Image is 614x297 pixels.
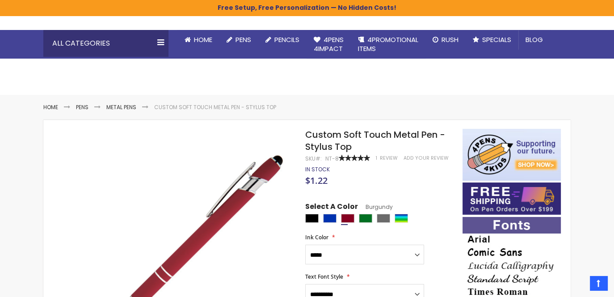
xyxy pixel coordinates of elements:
div: Green [359,214,372,223]
span: Pens [236,35,251,44]
strong: SKU [305,155,322,162]
a: Home [177,30,219,50]
a: Blog [518,30,550,50]
span: Custom Soft Touch Metal Pen - Stylus Top [305,128,445,153]
div: Grey [377,214,390,223]
span: Blog [526,35,543,44]
a: Pencils [258,30,307,50]
span: Burgundy [358,203,393,211]
img: Free shipping on orders over $199 [463,182,561,215]
a: Rush [425,30,466,50]
a: Top [590,276,607,290]
span: Review [380,155,398,161]
div: Black [305,214,319,223]
a: Pens [76,103,88,111]
li: Custom Soft Touch Metal Pen - Stylus Top [154,104,276,111]
span: Home [194,35,212,44]
div: Burgundy [341,214,354,223]
img: 4pens 4 kids [463,129,561,181]
span: Rush [442,35,458,44]
span: In stock [305,165,330,173]
a: Home [43,103,58,111]
a: Pens [219,30,258,50]
span: 1 [376,155,377,161]
span: Pencils [274,35,299,44]
a: 4PROMOTIONALITEMS [351,30,425,59]
div: Availability [305,166,330,173]
a: Specials [466,30,518,50]
span: $1.22 [305,174,328,187]
div: 100% [339,155,370,161]
span: Ink Color [305,233,328,241]
div: NT-8 [325,155,339,162]
a: Metal Pens [106,103,136,111]
span: 4Pens 4impact [314,35,344,53]
span: Select A Color [305,202,358,214]
span: Text Font Style [305,273,343,280]
div: Assorted [395,214,408,223]
div: All Categories [43,30,168,57]
span: Specials [482,35,511,44]
a: Add Your Review [404,155,449,161]
span: 4PROMOTIONAL ITEMS [358,35,418,53]
a: 4Pens4impact [307,30,351,59]
a: 1 Review [376,155,399,161]
div: Blue [323,214,336,223]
